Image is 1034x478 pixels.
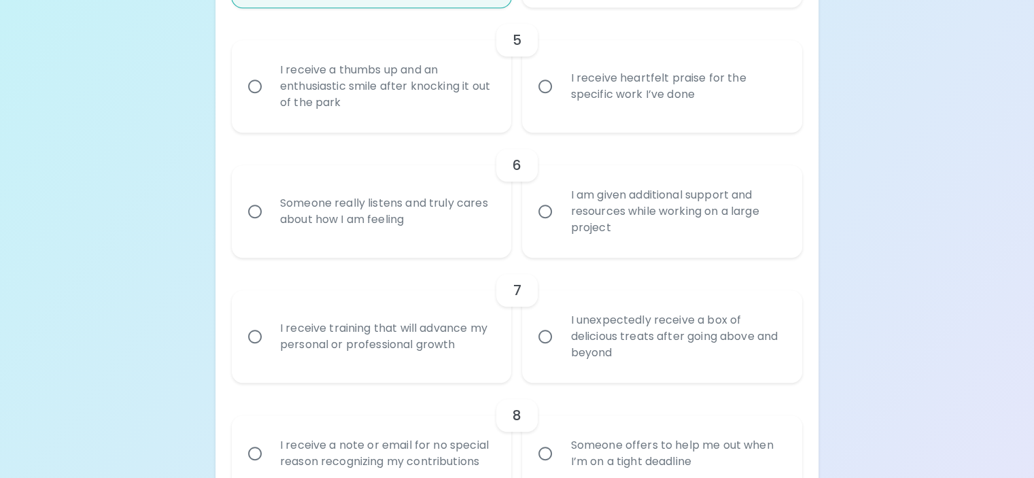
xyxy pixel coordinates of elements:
div: choice-group-check [232,7,802,133]
div: I unexpectedly receive a box of delicious treats after going above and beyond [559,296,795,377]
div: choice-group-check [232,258,802,383]
div: I receive heartfelt praise for the specific work I’ve done [559,54,795,119]
h6: 7 [513,279,521,301]
div: I receive training that will advance my personal or professional growth [269,304,504,369]
h6: 8 [513,405,521,426]
div: I am given additional support and resources while working on a large project [559,171,795,252]
div: choice-group-check [232,133,802,258]
div: Someone really listens and truly cares about how I am feeling [269,179,504,244]
h6: 6 [513,154,521,176]
h6: 5 [513,29,521,51]
div: I receive a thumbs up and an enthusiastic smile after knocking it out of the park [269,46,504,127]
